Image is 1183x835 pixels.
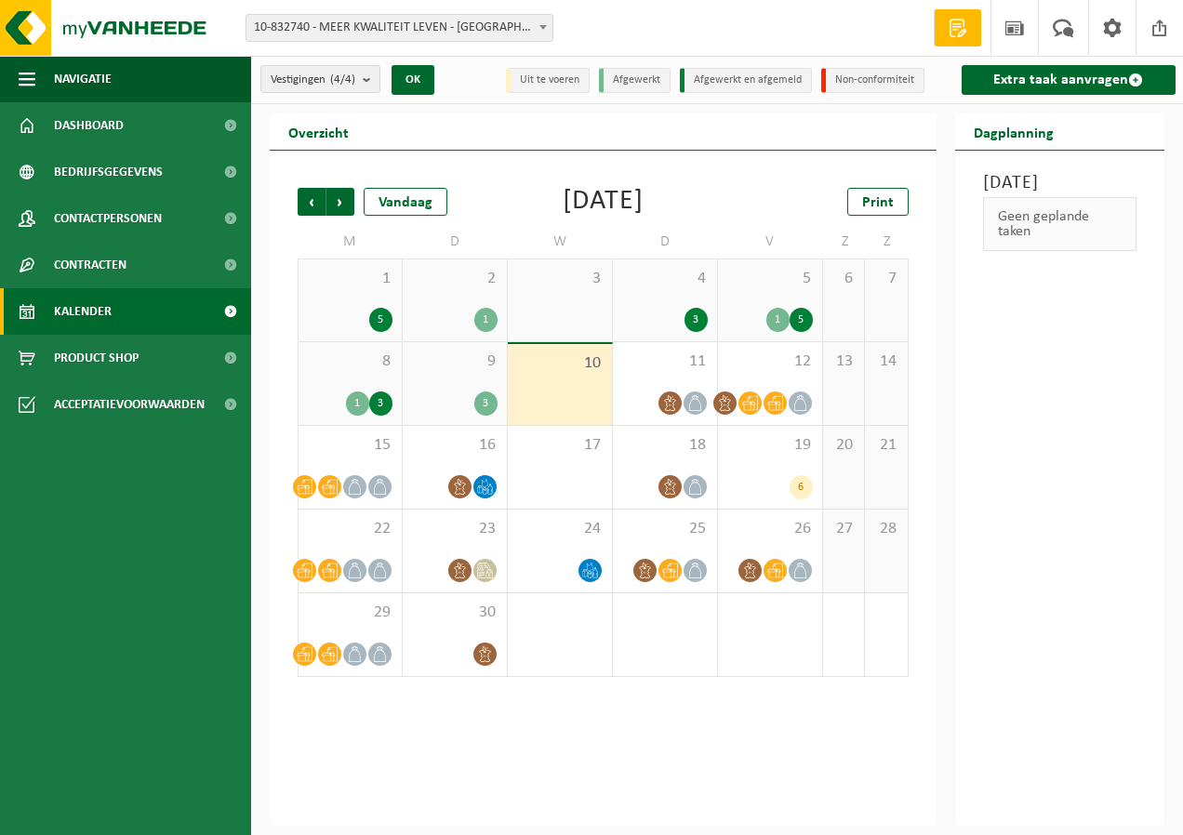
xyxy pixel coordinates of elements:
[308,351,392,372] span: 8
[412,603,498,623] span: 30
[832,435,856,456] span: 20
[832,351,856,372] span: 13
[308,603,392,623] span: 29
[54,335,139,381] span: Product Shop
[847,188,909,216] a: Print
[54,195,162,242] span: Contactpersonen
[326,188,354,216] span: Volgende
[622,269,708,289] span: 4
[727,435,813,456] span: 19
[508,225,613,258] td: W
[260,65,380,93] button: Vestigingen(4/4)
[412,351,498,372] span: 9
[563,188,644,216] div: [DATE]
[832,269,856,289] span: 6
[727,269,813,289] span: 5
[983,169,1137,197] h3: [DATE]
[962,65,1176,95] a: Extra taak aanvragen
[613,225,718,258] td: D
[308,519,392,539] span: 22
[790,308,813,332] div: 5
[54,102,124,149] span: Dashboard
[823,225,866,258] td: Z
[330,73,355,86] count: (4/4)
[517,435,603,456] span: 17
[369,308,392,332] div: 5
[955,113,1072,150] h2: Dagplanning
[821,68,924,93] li: Non-conformiteit
[54,381,205,428] span: Acceptatievoorwaarden
[874,435,897,456] span: 21
[517,269,603,289] span: 3
[474,391,498,416] div: 3
[412,269,498,289] span: 2
[874,269,897,289] span: 7
[246,15,552,41] span: 10-832740 - MEER KWALITEIT LEVEN - ANTWERPEN
[412,435,498,456] span: 16
[403,225,508,258] td: D
[506,68,590,93] li: Uit te voeren
[270,113,367,150] h2: Overzicht
[54,288,112,335] span: Kalender
[246,14,553,42] span: 10-832740 - MEER KWALITEIT LEVEN - ANTWERPEN
[599,68,671,93] li: Afgewerkt
[680,68,812,93] li: Afgewerkt en afgemeld
[271,66,355,94] span: Vestigingen
[364,188,447,216] div: Vandaag
[517,519,603,539] span: 24
[412,519,498,539] span: 23
[298,225,403,258] td: M
[346,391,369,416] div: 1
[727,519,813,539] span: 26
[369,391,392,416] div: 3
[54,56,112,102] span: Navigatie
[392,65,434,95] button: OK
[718,225,823,258] td: V
[308,269,392,289] span: 1
[865,225,908,258] td: Z
[9,794,311,835] iframe: chat widget
[766,308,790,332] div: 1
[622,435,708,456] span: 18
[54,149,163,195] span: Bedrijfsgegevens
[622,519,708,539] span: 25
[517,353,603,374] span: 10
[308,435,392,456] span: 15
[983,197,1137,251] div: Geen geplande taken
[727,351,813,372] span: 12
[474,308,498,332] div: 1
[874,519,897,539] span: 28
[832,519,856,539] span: 27
[622,351,708,372] span: 11
[685,308,708,332] div: 3
[54,242,126,288] span: Contracten
[790,475,813,499] div: 6
[298,188,326,216] span: Vorige
[862,195,894,210] span: Print
[874,351,897,372] span: 14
